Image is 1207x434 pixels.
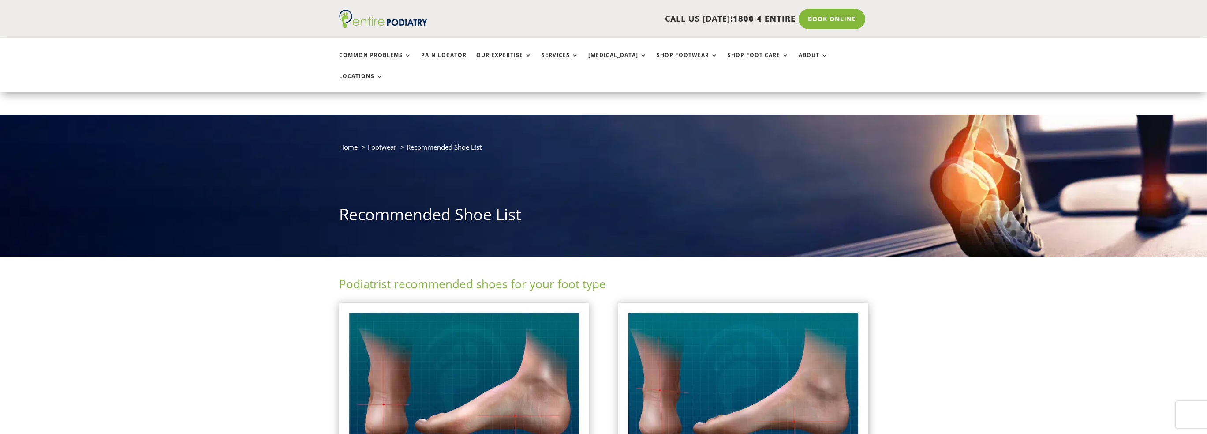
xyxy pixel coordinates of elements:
[339,21,427,30] a: Entire Podiatry
[407,143,482,151] span: Recommended Shoe List
[339,10,427,28] img: logo (1)
[368,143,396,151] a: Footwear
[733,13,796,24] span: 1800 4 ENTIRE
[476,52,532,71] a: Our Expertise
[339,52,411,71] a: Common Problems
[728,52,789,71] a: Shop Foot Care
[339,143,358,151] a: Home
[799,52,828,71] a: About
[339,73,383,92] a: Locations
[542,52,579,71] a: Services
[339,141,868,159] nav: breadcrumb
[421,52,467,71] a: Pain Locator
[657,52,718,71] a: Shop Footwear
[461,13,796,25] p: CALL US [DATE]!
[339,204,868,230] h1: Recommended Shoe List
[799,9,865,29] a: Book Online
[588,52,647,71] a: [MEDICAL_DATA]
[339,276,868,296] h2: Podiatrist recommended shoes for your foot type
